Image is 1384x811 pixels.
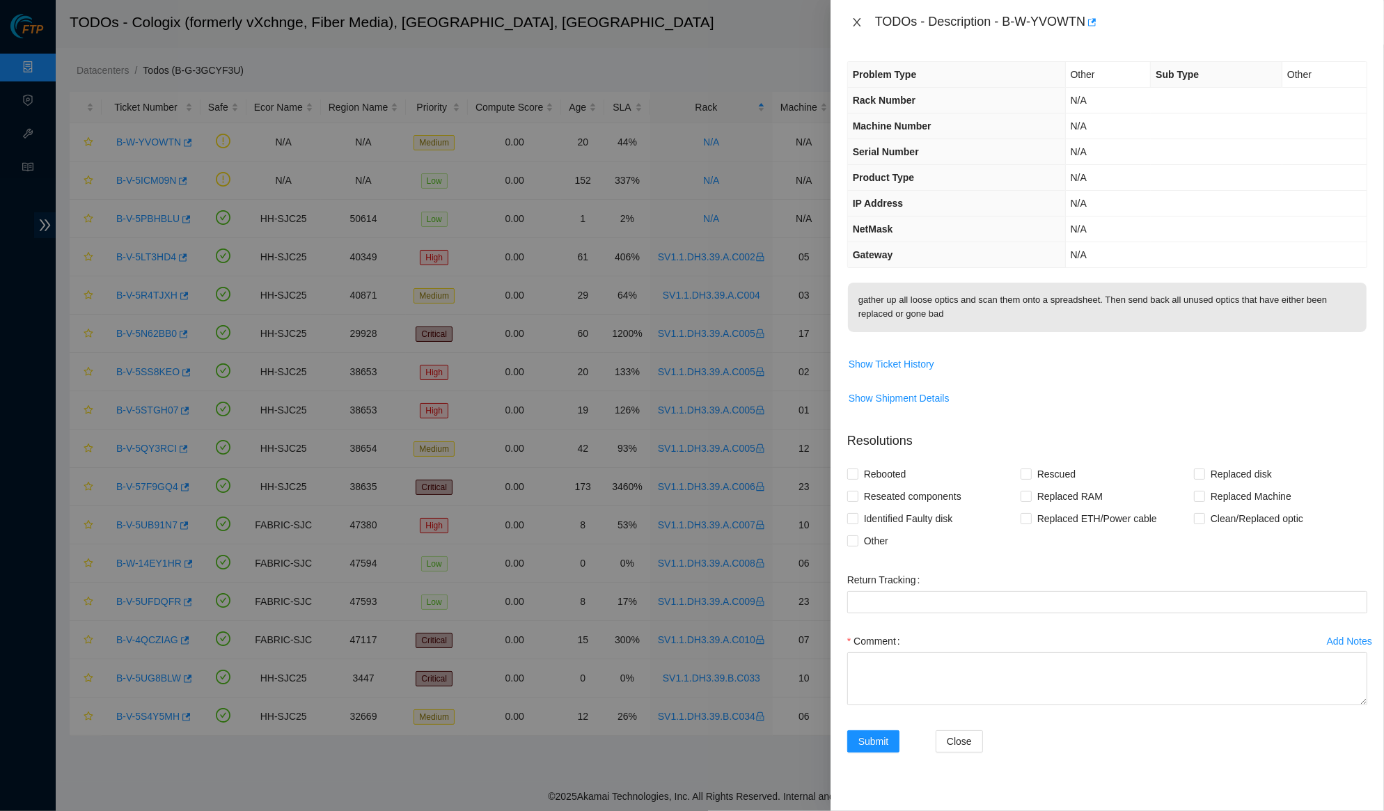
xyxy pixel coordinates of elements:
[858,530,894,552] span: Other
[858,507,959,530] span: Identified Faulty disk
[853,69,917,80] span: Problem Type
[853,198,903,209] span: IP Address
[1032,485,1108,507] span: Replaced RAM
[1071,146,1087,157] span: N/A
[1205,463,1277,485] span: Replaced disk
[1071,69,1095,80] span: Other
[853,95,915,106] span: Rack Number
[1071,249,1087,260] span: N/A
[858,463,912,485] span: Rebooted
[1071,223,1087,235] span: N/A
[849,356,934,372] span: Show Ticket History
[847,16,867,29] button: Close
[847,630,906,652] label: Comment
[936,730,983,753] button: Close
[851,17,863,28] span: close
[1071,95,1087,106] span: N/A
[847,652,1367,705] textarea: Comment
[847,420,1367,450] p: Resolutions
[858,485,967,507] span: Reseated components
[1032,463,1081,485] span: Rescued
[947,734,972,749] span: Close
[853,249,893,260] span: Gateway
[853,120,931,132] span: Machine Number
[848,353,935,375] button: Show Ticket History
[847,730,900,753] button: Submit
[875,11,1367,33] div: TODOs - Description - B-W-YVOWTN
[848,387,950,409] button: Show Shipment Details
[1205,507,1309,530] span: Clean/Replaced optic
[853,223,893,235] span: NetMask
[1071,120,1087,132] span: N/A
[1287,69,1312,80] span: Other
[1071,172,1087,183] span: N/A
[847,569,926,591] label: Return Tracking
[849,391,950,406] span: Show Shipment Details
[853,172,914,183] span: Product Type
[1071,198,1087,209] span: N/A
[848,283,1367,332] p: gather up all loose optics and scan them onto a spreadsheet. Then send back all unused optics tha...
[1327,636,1372,646] div: Add Notes
[847,591,1367,613] input: Return Tracking
[1156,69,1199,80] span: Sub Type
[1032,507,1163,530] span: Replaced ETH/Power cable
[1205,485,1297,507] span: Replaced Machine
[858,734,889,749] span: Submit
[1326,630,1373,652] button: Add Notes
[853,146,919,157] span: Serial Number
